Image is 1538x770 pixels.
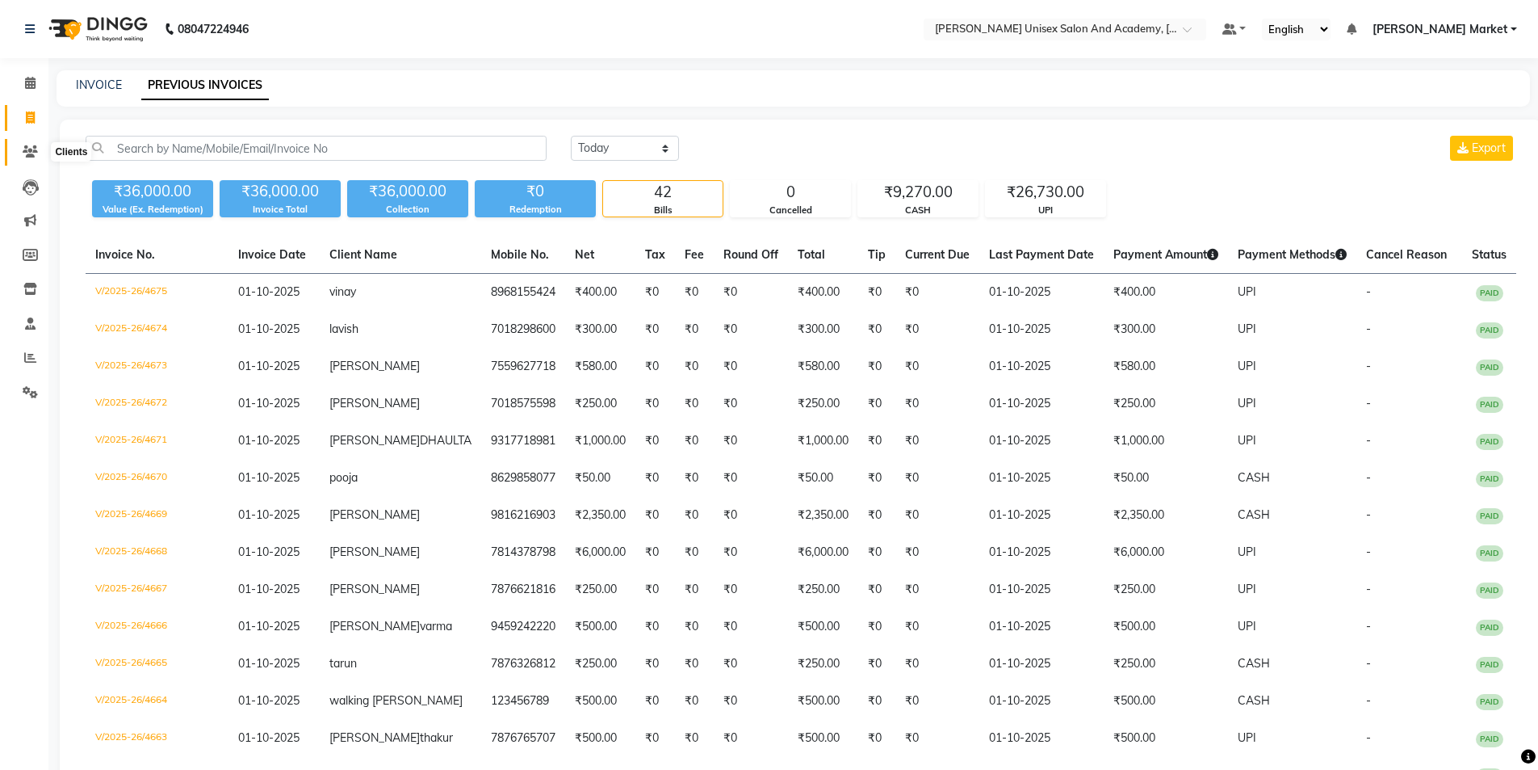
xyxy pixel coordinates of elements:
[565,534,635,571] td: ₹6,000.00
[979,646,1104,683] td: 01-10-2025
[565,497,635,534] td: ₹2,350.00
[329,433,420,448] span: [PERSON_NAME]
[635,311,675,348] td: ₹0
[1238,693,1270,708] span: CASH
[731,204,850,217] div: Cancelled
[1104,348,1228,385] td: ₹580.00
[895,571,979,608] td: ₹0
[1104,646,1228,683] td: ₹250.00
[788,571,858,608] td: ₹250.00
[1366,396,1371,410] span: -
[481,608,565,646] td: 9459242220
[986,181,1105,204] div: ₹26,730.00
[1238,470,1270,485] span: CASH
[858,181,978,204] div: ₹9,270.00
[1476,694,1503,710] span: PAID
[895,460,979,497] td: ₹0
[1476,657,1503,673] span: PAID
[675,497,714,534] td: ₹0
[238,507,300,522] span: 01-10-2025
[858,683,895,720] td: ₹0
[86,274,228,312] td: V/2025-26/4675
[714,348,788,385] td: ₹0
[635,571,675,608] td: ₹0
[1372,21,1507,38] span: [PERSON_NAME] Market
[1366,656,1371,671] span: -
[481,683,565,720] td: 123456789
[979,571,1104,608] td: 01-10-2025
[635,460,675,497] td: ₹0
[675,608,714,646] td: ₹0
[1366,693,1371,708] span: -
[1476,508,1503,524] span: PAID
[858,423,895,460] td: ₹0
[1104,311,1228,348] td: ₹300.00
[565,571,635,608] td: ₹250.00
[798,247,825,262] span: Total
[714,497,788,534] td: ₹0
[86,348,228,385] td: V/2025-26/4673
[675,274,714,312] td: ₹0
[1472,141,1506,155] span: Export
[635,423,675,460] td: ₹0
[1238,322,1256,336] span: UPI
[635,646,675,683] td: ₹0
[86,136,547,161] input: Search by Name/Mobile/Email/Invoice No
[92,203,213,217] div: Value (Ex. Redemption)
[635,348,675,385] td: ₹0
[238,582,300,596] span: 01-10-2025
[979,348,1104,385] td: 01-10-2025
[481,571,565,608] td: 7876621816
[1104,385,1228,423] td: ₹250.00
[858,534,895,571] td: ₹0
[675,460,714,497] td: ₹0
[238,433,300,448] span: 01-10-2025
[1366,582,1371,596] span: -
[1366,322,1371,336] span: -
[329,359,420,373] span: [PERSON_NAME]
[1238,619,1256,633] span: UPI
[238,396,300,410] span: 01-10-2025
[1476,583,1503,599] span: PAID
[1238,433,1256,448] span: UPI
[86,608,228,646] td: V/2025-26/4666
[675,646,714,683] td: ₹0
[714,646,788,683] td: ₹0
[858,204,978,217] div: CASH
[86,646,228,683] td: V/2025-26/4665
[979,720,1104,757] td: 01-10-2025
[788,720,858,757] td: ₹500.00
[788,683,858,720] td: ₹500.00
[1476,322,1503,339] span: PAID
[481,534,565,571] td: 7814378798
[858,646,895,683] td: ₹0
[481,311,565,348] td: 7018298600
[788,460,858,497] td: ₹50.00
[675,348,714,385] td: ₹0
[895,348,979,385] td: ₹0
[76,78,122,92] a: INVOICE
[1238,730,1256,745] span: UPI
[858,385,895,423] td: ₹0
[635,497,675,534] td: ₹0
[986,204,1105,217] div: UPI
[1366,545,1371,559] span: -
[675,534,714,571] td: ₹0
[979,311,1104,348] td: 01-10-2025
[714,423,788,460] td: ₹0
[895,646,979,683] td: ₹0
[238,247,306,262] span: Invoice Date
[645,247,665,262] span: Tax
[635,608,675,646] td: ₹0
[895,385,979,423] td: ₹0
[979,423,1104,460] td: 01-10-2025
[788,274,858,312] td: ₹400.00
[979,683,1104,720] td: 01-10-2025
[565,646,635,683] td: ₹250.00
[481,274,565,312] td: 8968155424
[565,348,635,385] td: ₹580.00
[95,247,155,262] span: Invoice No.
[788,423,858,460] td: ₹1,000.00
[858,274,895,312] td: ₹0
[475,180,596,203] div: ₹0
